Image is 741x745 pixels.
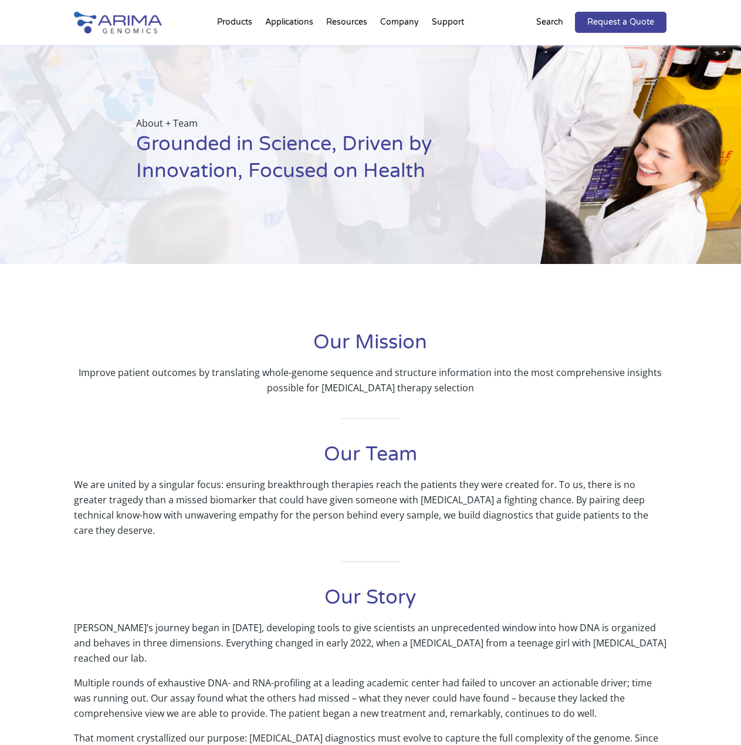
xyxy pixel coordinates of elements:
[575,12,666,33] a: Request a Quote
[74,584,666,620] h1: Our Story
[136,116,486,131] p: About + Team
[74,675,666,730] p: Multiple rounds of exhaustive DNA- and RNA-profiling at a leading academic center had failed to u...
[136,131,486,194] h1: Grounded in Science, Driven by Innovation, Focused on Health
[74,441,666,477] h1: Our Team
[74,365,666,395] p: Improve patient outcomes by translating whole-genome sequence and structure information into the ...
[74,620,666,675] p: [PERSON_NAME]’s journey began in [DATE], developing tools to give scientists an unprecedented win...
[74,477,666,538] p: We are united by a singular focus: ensuring breakthrough therapies reach the patients they were c...
[74,329,666,365] h1: Our Mission
[536,15,563,30] p: Search
[74,12,162,33] img: Arima-Genomics-logo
